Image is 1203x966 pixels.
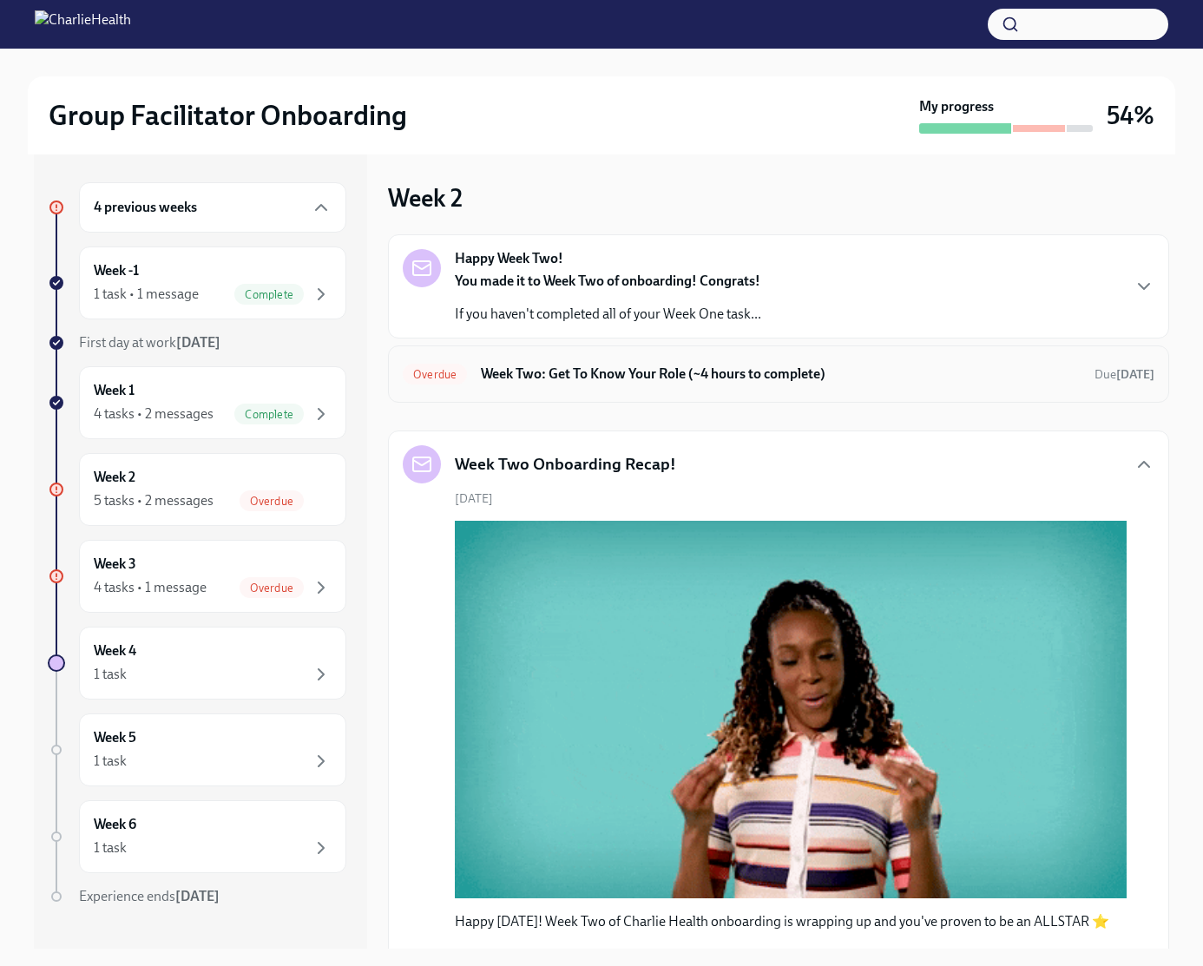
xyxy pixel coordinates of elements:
a: Week 41 task [48,627,346,700]
span: Due [1095,367,1154,382]
h6: Week -1 [94,261,139,280]
a: OverdueWeek Two: Get To Know Your Role (~4 hours to complete)Due[DATE] [403,360,1154,388]
span: Complete [234,408,304,421]
button: Zoom image [455,521,1127,898]
span: Overdue [240,582,304,595]
div: 5 tasks • 2 messages [94,491,214,510]
strong: [DATE] [175,888,220,904]
h6: 4 previous weeks [94,198,197,217]
h6: Week 6 [94,815,136,834]
strong: My progress [919,97,994,116]
a: First day at work[DATE] [48,333,346,352]
div: 1 task • 1 message [94,285,199,304]
a: Week 14 tasks • 2 messagesComplete [48,366,346,439]
p: Here's a recap of all the tasks you should have completed this week (or are finishing over the we... [455,945,1127,964]
span: [DATE] [455,490,493,507]
div: 4 tasks • 1 message [94,578,207,597]
div: 1 task [94,838,127,858]
span: Overdue [403,368,467,381]
h5: Week Two Onboarding Recap! [455,453,676,476]
span: Complete [234,288,304,301]
h6: Week 5 [94,728,136,747]
div: 4 previous weeks [79,182,346,233]
a: Week 61 task [48,800,346,873]
div: 4 tasks • 2 messages [94,404,214,424]
div: 1 task [94,665,127,684]
p: Happy [DATE]! Week Two of Charlie Health onboarding is wrapping up and you've proven to be an ALL... [455,912,1127,931]
strong: Happy Week Two! [455,249,563,268]
div: 1 task [94,752,127,771]
span: First day at work [79,334,220,351]
h6: Week Two: Get To Know Your Role (~4 hours to complete) [481,365,1081,384]
h2: Group Facilitator Onboarding [49,98,407,133]
h3: Week 2 [388,182,463,214]
a: Week 25 tasks • 2 messagesOverdue [48,453,346,526]
span: Experience ends [79,888,220,904]
img: CharlieHealth [35,10,131,38]
span: Overdue [240,495,304,508]
h6: Week 1 [94,381,135,400]
h6: Week 2 [94,468,135,487]
a: Week -11 task • 1 messageComplete [48,246,346,319]
a: Week 51 task [48,713,346,786]
strong: [DATE] [1116,367,1154,382]
a: Week 34 tasks • 1 messageOverdue [48,540,346,613]
h3: 54% [1107,100,1154,131]
p: If you haven't completed all of your Week One task... [455,305,761,324]
span: September 22nd, 2025 09:00 [1095,366,1154,383]
strong: [DATE] [176,334,220,351]
h6: Week 4 [94,641,136,660]
h6: Week 3 [94,555,136,574]
strong: You made it to Week Two of onboarding! Congrats! [455,273,760,289]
